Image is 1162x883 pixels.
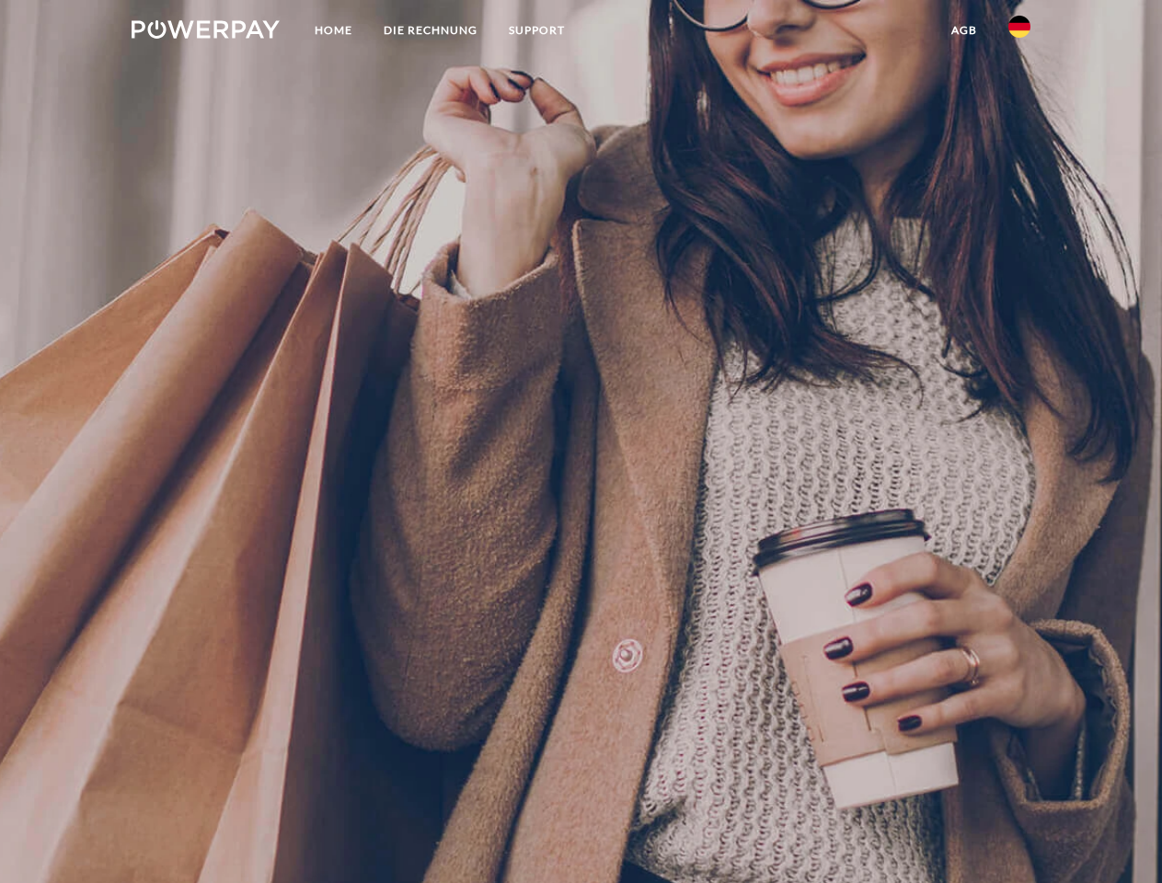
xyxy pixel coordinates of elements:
[1008,16,1030,38] img: de
[368,14,493,47] a: DIE RECHNUNG
[299,14,368,47] a: Home
[132,20,280,39] img: logo-powerpay-white.svg
[493,14,581,47] a: SUPPORT
[936,14,993,47] a: agb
